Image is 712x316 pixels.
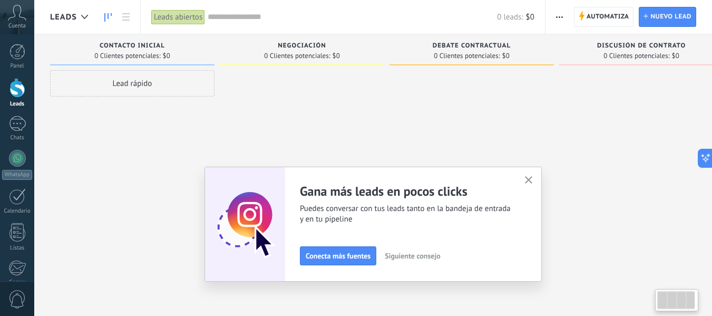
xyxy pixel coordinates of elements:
[2,63,33,70] div: Panel
[55,42,209,51] div: Contacto inicial
[597,42,686,50] span: Discusión de contrato
[100,42,165,50] span: Contacto inicial
[94,53,160,59] span: 0 Clientes potenciales:
[587,7,629,26] span: Automatiza
[385,252,440,260] span: Siguiente consejo
[2,135,33,141] div: Chats
[2,245,33,252] div: Listas
[603,53,669,59] span: 0 Clientes potenciales:
[395,42,549,51] div: Debate contractual
[552,7,567,27] button: Más
[2,279,33,286] div: Correo
[278,42,326,50] span: Negociación
[333,53,340,59] span: $0
[50,70,214,97] div: Lead rápido
[163,53,170,59] span: $0
[380,248,445,264] button: Siguiente consejo
[639,7,696,27] a: Nuevo lead
[225,42,379,51] div: Negociación
[300,204,512,225] span: Puedes conversar con tus leads tanto en la bandeja de entrada y en tu pipeline
[497,12,523,22] span: 0 leads:
[300,183,512,199] h2: Gana más leads en pocos clicks
[50,12,77,22] span: Leads
[433,42,511,50] span: Debate contractual
[306,252,370,260] span: Conecta más fuentes
[526,12,534,22] span: $0
[434,53,500,59] span: 0 Clientes potenciales:
[8,23,26,30] span: Cuenta
[672,53,679,59] span: $0
[2,208,33,215] div: Calendario
[264,53,330,59] span: 0 Clientes potenciales:
[151,9,205,25] div: Leads abiertos
[574,7,634,27] a: Automatiza
[502,53,510,59] span: $0
[117,7,135,27] a: Lista
[650,7,691,26] span: Nuevo lead
[99,7,117,27] a: Leads
[300,246,376,265] button: Conecta más fuentes
[2,101,33,108] div: Leads
[2,170,32,180] div: WhatsApp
